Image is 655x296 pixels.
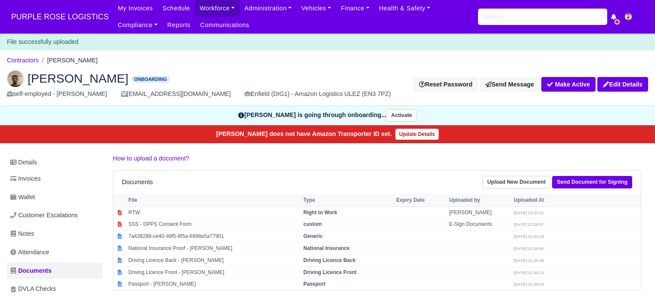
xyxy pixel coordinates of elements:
small: [DATE] 22:56:07 [514,222,544,227]
span: [PERSON_NAME] [28,72,128,84]
a: Edit Details [597,77,648,92]
span: Onboarding [132,76,169,83]
th: Expiry Date [394,194,447,207]
a: Update Details [395,129,439,140]
a: Compliance [113,17,162,34]
span: Customer Escalations [10,210,78,220]
td: Driving Licence Back - [PERSON_NAME] [126,254,301,266]
input: Search... [478,9,607,25]
a: PURPLE ROSE LOGISTICS [7,9,113,25]
a: Reports [162,17,195,34]
a: Send Document for Signing [552,176,632,188]
small: [DATE] 22:50:50 [514,246,544,251]
button: Activate [386,109,416,122]
li: [PERSON_NAME] [39,55,98,65]
h6: Documents [122,179,153,186]
a: Customer Escalations [7,207,102,224]
td: E-Sign Documents [447,219,512,231]
strong: Driving Licence Back [303,257,355,263]
span: Wallet [10,192,35,202]
a: How to upload a document? [113,155,189,162]
a: Attendance [7,244,102,261]
small: [DATE] 22:48:03 [514,282,544,287]
td: RTW [126,207,301,219]
td: Driving Licence Front - [PERSON_NAME] [126,266,301,278]
a: Wallet [7,189,102,206]
strong: custom [303,221,322,227]
th: Type [301,194,394,207]
div: Barash Hasan [0,63,655,106]
button: Reset Password [413,77,478,92]
div: Enfield (DIG1) - Amazon Logistics ULEZ (EN3 7PZ) [245,89,391,99]
td: Passport - [PERSON_NAME] [126,278,301,290]
strong: National Insurance [303,245,349,251]
strong: Driving Licence Front [303,269,356,275]
a: Upload New Document [482,176,550,188]
td: 7a438288-ce40-49f5-8f5a-6998a5a77901 [126,231,301,243]
button: Make Active [541,77,596,92]
strong: Generic [303,233,323,239]
td: [PERSON_NAME] [447,207,512,219]
td: SSS - DPPS Consent Form [126,219,301,231]
small: [DATE] 22:49:38 [514,258,544,263]
th: Uploaded At [512,194,576,207]
small: [DATE] 22:49:21 [514,270,544,275]
span: Invoices [10,174,40,184]
span: Attendance [10,247,49,257]
a: Communications [196,17,255,34]
a: Details [7,154,102,170]
th: File [126,194,301,207]
div: self-employed - [PERSON_NAME] [7,89,107,99]
iframe: Chat Widget [612,255,655,296]
div: [EMAIL_ADDRESS][DOMAIN_NAME] [121,89,231,99]
strong: Right to Work [303,210,337,216]
strong: Passport [303,281,325,287]
a: Contractors [7,57,39,64]
small: [DATE] 22:53:26 [514,234,544,239]
a: Documents [7,262,102,279]
span: DVLA Checks [10,284,56,294]
a: Send Message [480,77,540,92]
span: Documents [10,266,52,276]
span: PURPLE ROSE LOGISTICS [7,8,113,25]
a: Invoices [7,170,102,187]
td: National Insurance Proof - [PERSON_NAME] [126,243,301,255]
small: [DATE] 13:43:31 [514,210,544,215]
span: Notes [10,229,34,239]
th: Uploaded by [447,194,512,207]
a: Notes [7,225,102,242]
